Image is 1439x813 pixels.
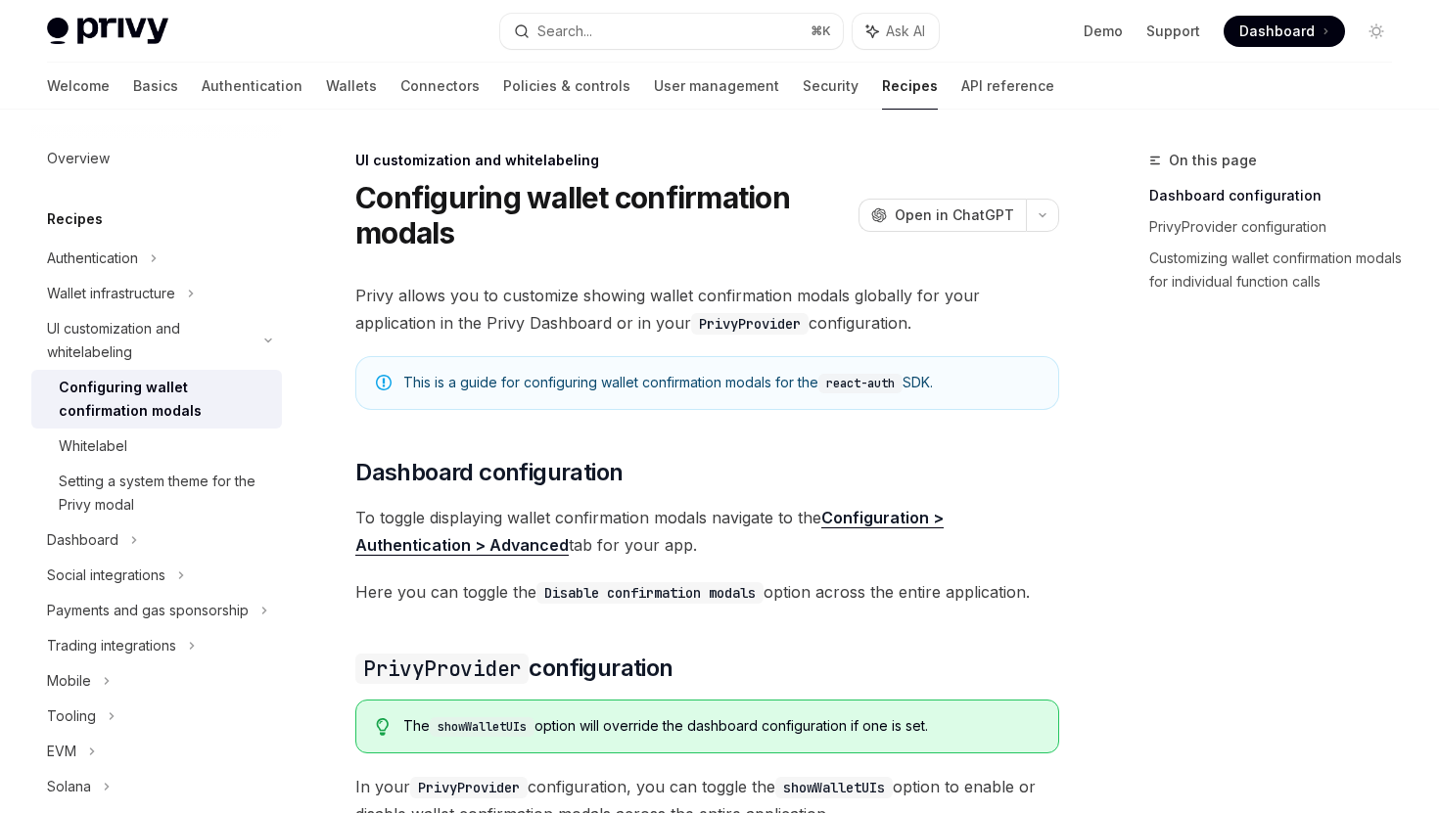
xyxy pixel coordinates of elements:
[31,464,282,522] a: Setting a system theme for the Privy modal
[859,199,1026,232] button: Open in ChatGPT
[355,457,623,488] span: Dashboard configuration
[1224,16,1345,47] a: Dashboard
[355,654,529,684] code: PrivyProvider
[503,63,630,110] a: Policies & controls
[803,63,859,110] a: Security
[47,63,110,110] a: Welcome
[537,20,592,43] div: Search...
[47,599,249,622] div: Payments and gas sponsorship
[853,14,939,49] button: Ask AI
[1084,22,1123,41] a: Demo
[326,63,377,110] a: Wallets
[355,180,851,250] h1: Configuring wallet confirmation modals
[47,207,103,231] h5: Recipes
[47,147,110,170] div: Overview
[1149,180,1408,211] a: Dashboard configuration
[376,718,390,736] svg: Tip
[355,151,1059,170] div: UI customization and whitelabeling
[536,582,764,604] code: Disable confirmation modals
[355,578,1059,606] span: Here you can toggle the option across the entire application.
[47,775,91,798] div: Solana
[1146,22,1200,41] a: Support
[355,282,1059,337] span: Privy allows you to customize showing wallet confirmation modals globally for your application in...
[47,282,175,305] div: Wallet infrastructure
[886,22,925,41] span: Ask AI
[1361,16,1392,47] button: Toggle dark mode
[31,370,282,429] a: Configuring wallet confirmation modals
[882,63,938,110] a: Recipes
[59,434,127,458] div: Whitelabel
[1169,149,1257,172] span: On this page
[403,373,1039,393] div: This is a guide for configuring wallet confirmation modals for the SDK.
[811,23,831,39] span: ⌘ K
[47,740,76,763] div: EVM
[47,247,138,270] div: Authentication
[775,777,893,798] code: showWalletUIs
[1149,243,1408,297] a: Customizing wallet confirmation modals for individual function calls
[59,470,270,517] div: Setting a system theme for the Privy modal
[355,653,673,684] span: configuration
[59,376,270,423] div: Configuring wallet confirmation modals
[654,63,779,110] a: User management
[355,504,1059,559] span: To toggle displaying wallet confirmation modals navigate to the tab for your app.
[376,375,392,390] svg: Note
[400,63,480,110] a: Connectors
[403,716,1039,737] div: The option will override the dashboard configuration if one is set.
[31,141,282,176] a: Overview
[47,18,168,45] img: light logo
[818,374,903,393] code: react-auth
[47,634,176,657] div: Trading integrations
[202,63,302,110] a: Authentication
[133,63,178,110] a: Basics
[47,564,165,587] div: Social integrations
[500,14,842,49] button: Search...⌘K
[47,669,91,693] div: Mobile
[895,205,1014,225] span: Open in ChatGPT
[1149,211,1408,243] a: PrivyProvider configuration
[961,63,1054,110] a: API reference
[31,429,282,464] a: Whitelabel
[47,317,253,364] div: UI customization and whitelabeling
[1239,22,1315,41] span: Dashboard
[47,704,96,728] div: Tooling
[430,717,534,737] code: showWalletUIs
[410,777,528,798] code: PrivyProvider
[691,313,809,335] code: PrivyProvider
[47,528,118,552] div: Dashboard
